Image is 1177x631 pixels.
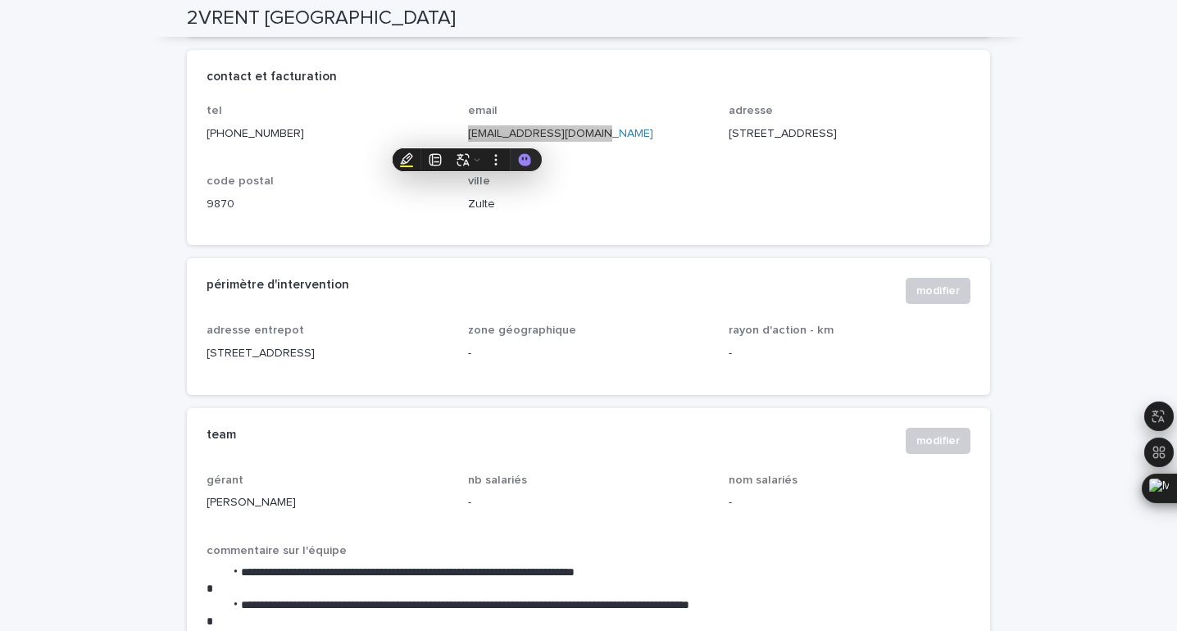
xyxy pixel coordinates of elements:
p: [PERSON_NAME] [207,494,448,511]
span: nb salariés [468,474,527,486]
h2: contact et facturation [207,70,337,84]
p: [PHONE_NUMBER] [207,125,448,143]
span: adresse entrepot [207,325,304,336]
p: - [468,494,710,511]
p: Zulte [468,196,710,213]
span: nom salariés [729,474,798,486]
span: adresse [729,105,773,116]
p: [STREET_ADDRESS] [729,125,970,143]
span: gérant [207,474,243,486]
a: [EMAIL_ADDRESS][DOMAIN_NAME] [468,128,653,139]
span: zone géographique [468,325,576,336]
h2: 2VRENT [GEOGRAPHIC_DATA] [187,7,456,30]
span: tel [207,105,222,116]
span: modifier [916,283,960,299]
h2: team [207,428,236,443]
h2: périmètre d'intervention [207,278,349,293]
button: modifier [906,428,970,454]
p: - [729,494,970,511]
span: ville [468,175,490,187]
button: modifier [906,278,970,304]
span: email [468,105,498,116]
span: commentaire sur l'équipe [207,545,347,556]
p: - [729,345,970,362]
span: modifier [916,433,960,449]
p: - [468,345,710,362]
span: code postal [207,175,274,187]
p: [STREET_ADDRESS] [207,345,448,362]
span: rayon d'action - km [729,325,834,336]
p: 9870 [207,196,448,213]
